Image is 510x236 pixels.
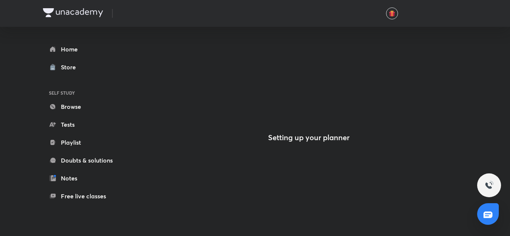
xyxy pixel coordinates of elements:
[43,153,130,168] a: Doubts & solutions
[386,7,398,19] button: avatar
[43,86,130,99] h6: SELF STUDY
[43,99,130,114] a: Browse
[268,133,349,142] h4: Setting up your planner
[43,60,130,75] a: Store
[43,189,130,204] a: Free live classes
[61,63,80,72] div: Store
[43,42,130,57] a: Home
[43,117,130,132] a: Tests
[43,135,130,150] a: Playlist
[485,181,494,190] img: ttu
[43,171,130,186] a: Notes
[389,10,395,17] img: avatar
[43,8,103,17] img: Company Logo
[43,8,103,19] a: Company Logo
